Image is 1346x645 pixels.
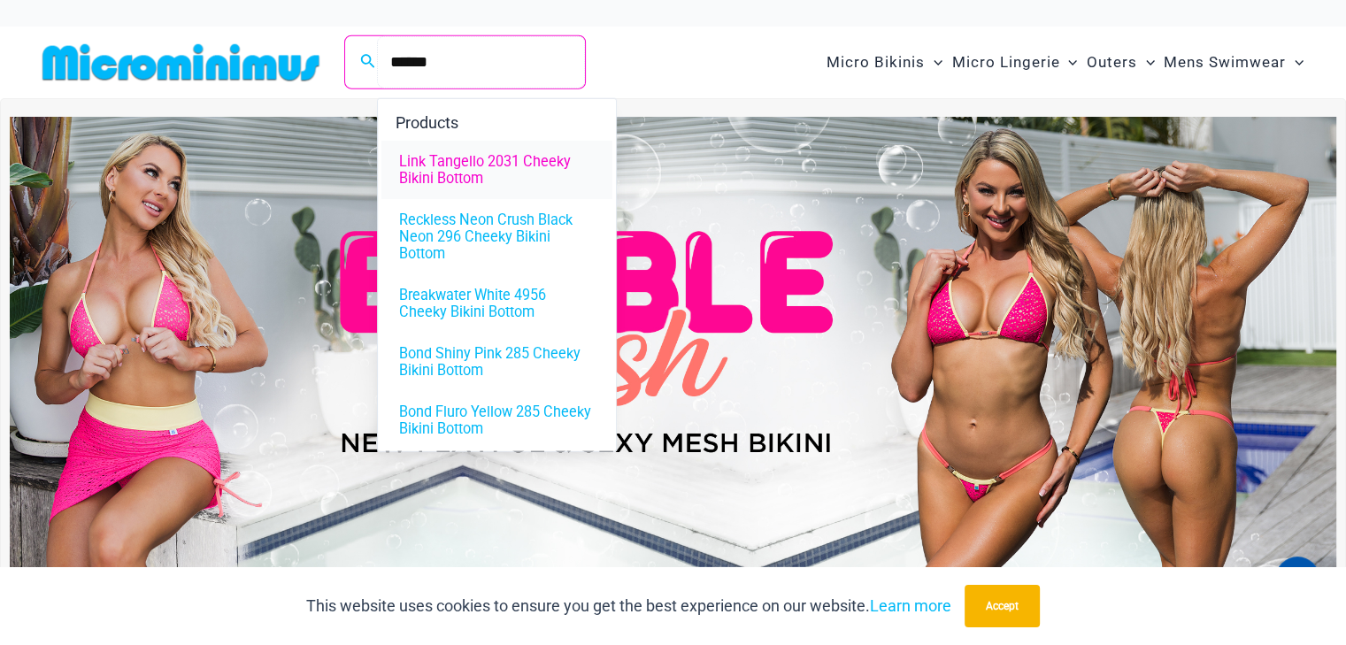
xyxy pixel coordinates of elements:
img: Bubble Mesh Highlight Pink [10,117,1336,567]
a: Micro BikinisMenu ToggleMenu Toggle [822,35,947,89]
span: Bond Fluro Yellow 285 Cheeky Bikini Bottom [399,403,595,437]
a: Learn more [870,596,951,615]
span: Menu Toggle [1286,40,1304,85]
span: Menu Toggle [1059,40,1077,85]
nav: Site Navigation [819,33,1311,92]
span: Micro Lingerie [951,40,1059,85]
span: Bond Shiny Pink 285 Cheeky Bikini Bottom [399,345,595,379]
span: Reckless Neon Crush Black Neon 296 Cheeky Bikini Bottom [399,211,595,262]
span: Micro Bikinis [827,40,925,85]
a: OutersMenu ToggleMenu Toggle [1082,35,1159,89]
label: Products [381,99,612,141]
span: Outers [1087,40,1137,85]
button: Accept [965,585,1040,627]
span: Breakwater White 4956 Cheeky Bikini Bottom [399,287,595,320]
span: Mens Swimwear [1164,40,1286,85]
a: Micro LingerieMenu ToggleMenu Toggle [947,35,1081,89]
img: MM SHOP LOGO FLAT [35,42,327,82]
input: Search Submit [377,36,585,88]
div: Search results [377,98,617,452]
span: Menu Toggle [925,40,942,85]
a: Mens SwimwearMenu ToggleMenu Toggle [1159,35,1308,89]
a: Search icon link [360,51,376,73]
span: Link Tangello 2031 Cheeky Bikini Bottom [399,153,595,187]
p: This website uses cookies to ensure you get the best experience on our website. [306,593,951,619]
span: Menu Toggle [1137,40,1155,85]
